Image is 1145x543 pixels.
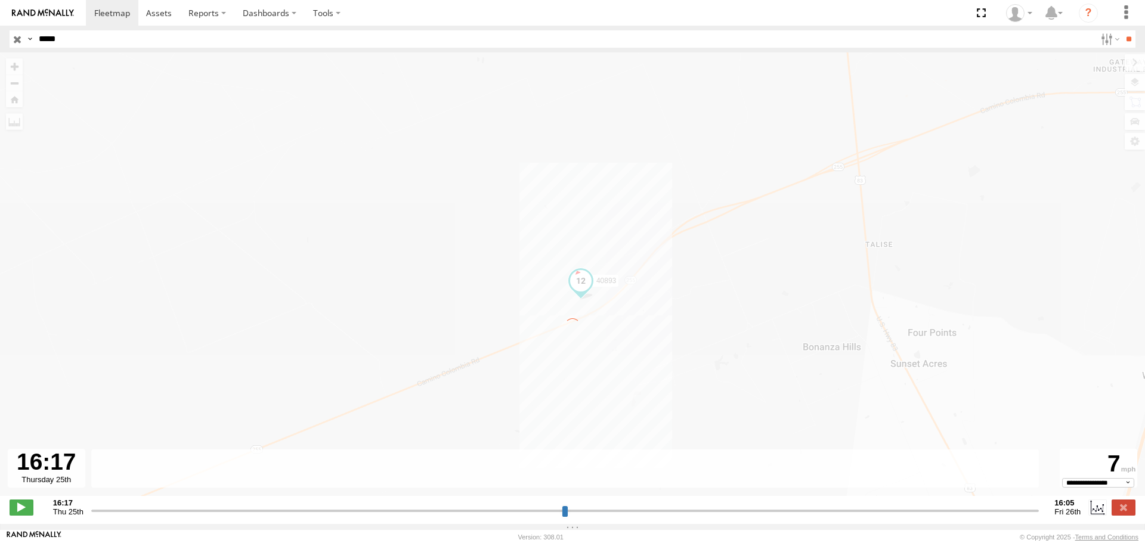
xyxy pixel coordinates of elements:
i: ? [1079,4,1098,23]
img: rand-logo.svg [12,9,74,17]
label: Search Query [25,30,35,48]
a: Terms and Conditions [1075,533,1138,541]
div: © Copyright 2025 - [1020,533,1138,541]
span: Thu 25th Sep 2025 [53,507,83,516]
span: Fri 26th Sep 2025 [1054,507,1081,516]
div: 7 [1062,451,1135,478]
a: Visit our Website [7,531,61,543]
label: Search Filter Options [1096,30,1122,48]
label: Play/Stop [10,499,33,515]
div: Caseta Laredo TX [1002,4,1036,22]
div: Version: 308.01 [518,533,564,541]
label: Close [1112,499,1135,515]
strong: 16:05 [1054,498,1081,507]
strong: 16:17 [53,498,83,507]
